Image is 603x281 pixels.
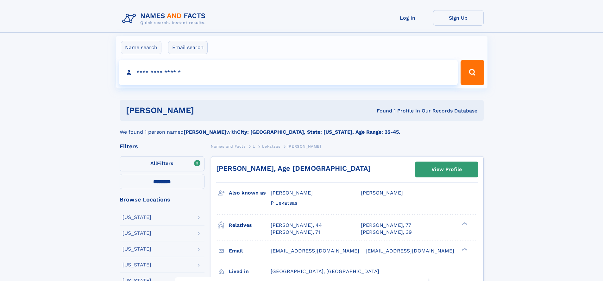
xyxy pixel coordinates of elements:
a: L [253,142,255,150]
div: [US_STATE] [122,262,151,267]
h1: [PERSON_NAME] [126,106,286,114]
img: Logo Names and Facts [120,10,211,27]
a: Sign Up [433,10,484,26]
span: All [150,160,157,166]
span: [PERSON_NAME] [361,190,403,196]
a: [PERSON_NAME], Age [DEMOGRAPHIC_DATA] [216,164,371,172]
a: View Profile [415,162,478,177]
a: Log In [382,10,433,26]
a: [PERSON_NAME], 44 [271,222,322,229]
a: [PERSON_NAME], 39 [361,229,412,236]
div: Found 1 Profile In Our Records Database [285,107,477,114]
div: [US_STATE] [122,215,151,220]
a: [PERSON_NAME], 77 [361,222,411,229]
span: [PERSON_NAME] [271,190,313,196]
label: Filters [120,156,204,171]
span: [GEOGRAPHIC_DATA], [GEOGRAPHIC_DATA] [271,268,379,274]
input: search input [119,60,458,85]
a: Names and Facts [211,142,246,150]
label: Name search [121,41,161,54]
a: Lekatsas [262,142,280,150]
b: [PERSON_NAME] [184,129,226,135]
a: [PERSON_NAME], 71 [271,229,320,236]
div: View Profile [431,162,462,177]
div: Browse Locations [120,197,204,202]
div: [US_STATE] [122,231,151,236]
div: ❯ [460,247,468,251]
span: P Lekatsas [271,200,297,206]
button: Search Button [461,60,484,85]
span: [EMAIL_ADDRESS][DOMAIN_NAME] [366,248,454,254]
h3: Email [229,246,271,256]
h3: Relatives [229,220,271,231]
b: City: [GEOGRAPHIC_DATA], State: [US_STATE], Age Range: 35-45 [237,129,399,135]
h3: Lived in [229,266,271,277]
div: [US_STATE] [122,246,151,252]
div: ❯ [460,221,468,226]
span: [PERSON_NAME] [287,144,321,149]
label: Email search [168,41,208,54]
span: L [253,144,255,149]
div: Filters [120,144,204,149]
div: We found 1 person named with . [120,121,484,136]
span: Lekatsas [262,144,280,149]
span: [EMAIL_ADDRESS][DOMAIN_NAME] [271,248,359,254]
h3: Also known as [229,188,271,198]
